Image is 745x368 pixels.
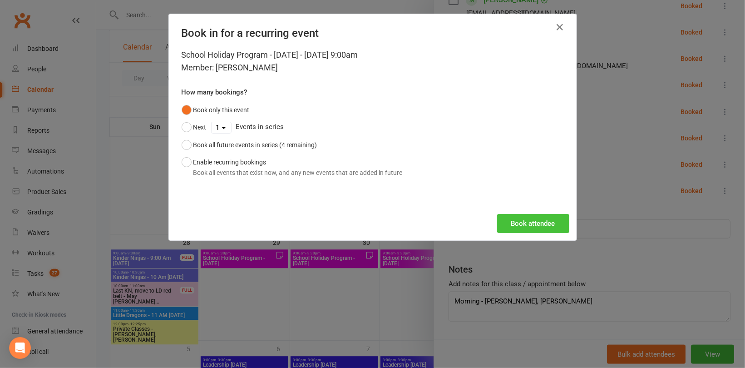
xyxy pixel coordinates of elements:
[182,87,247,98] label: How many bookings?
[182,101,250,119] button: Book only this event
[193,140,317,150] div: Book all future events in series (4 remaining)
[9,337,31,359] div: Open Intercom Messenger
[182,119,207,136] button: Next
[182,119,564,136] div: Events in series
[553,20,567,35] button: Close
[182,49,564,74] div: School Holiday Program - [DATE] - [DATE] 9:00am Member: [PERSON_NAME]
[497,214,569,233] button: Book attendee
[182,27,564,40] h4: Book in for a recurring event
[182,136,317,154] button: Book all future events in series (4 remaining)
[193,168,403,178] div: Book all events that exist now, and any new events that are added in future
[182,154,403,181] button: Enable recurring bookingsBook all events that exist now, and any new events that are added in future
